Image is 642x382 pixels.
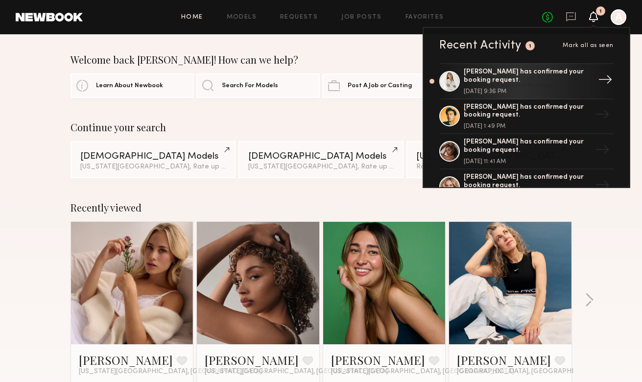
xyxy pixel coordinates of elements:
[439,40,522,51] div: Recent Activity
[611,9,626,25] a: A
[348,83,412,89] span: Post A Job or Casting
[71,54,572,66] div: Welcome back [PERSON_NAME]! How can we help?
[439,63,614,99] a: [PERSON_NAME] has confirmed your booking request.[DATE] 9:36 PM→
[464,123,591,129] div: [DATE] 1:49 PM
[591,103,614,129] div: →
[196,73,320,98] a: Search For Models
[529,44,532,49] div: 1
[181,14,203,21] a: Home
[238,141,404,178] a: [DEMOGRAPHIC_DATA] Models[US_STATE][GEOGRAPHIC_DATA], Rate up to $151
[457,352,551,368] a: [PERSON_NAME]
[341,14,382,21] a: Job Posts
[591,174,614,199] div: →
[599,9,602,14] div: 1
[71,141,236,178] a: [DEMOGRAPHIC_DATA] Models[US_STATE][GEOGRAPHIC_DATA], Rate up to $144
[416,164,562,170] div: Rate up to $146
[405,14,444,21] a: Favorites
[406,141,571,178] a: [US_STATE][GEOGRAPHIC_DATA]Rate up to $146
[331,368,514,376] span: [US_STATE][GEOGRAPHIC_DATA], [GEOGRAPHIC_DATA]
[439,134,614,169] a: [PERSON_NAME] has confirmed your booking request.[DATE] 11:41 AM→
[591,139,614,164] div: →
[248,152,394,161] div: [DEMOGRAPHIC_DATA] Models
[416,152,562,161] div: [US_STATE][GEOGRAPHIC_DATA]
[280,14,318,21] a: Requests
[71,121,572,133] div: Continue your search
[594,69,617,94] div: →
[331,352,425,368] a: [PERSON_NAME]
[248,164,394,170] div: [US_STATE][GEOGRAPHIC_DATA], Rate up to $151
[80,164,226,170] div: [US_STATE][GEOGRAPHIC_DATA], Rate up to $144
[439,169,614,205] a: [PERSON_NAME] has confirmed your booking request.→
[322,73,446,98] a: Post A Job or Casting
[79,368,262,376] span: [US_STATE][GEOGRAPHIC_DATA], [GEOGRAPHIC_DATA]
[464,173,591,190] div: [PERSON_NAME] has confirmed your booking request.
[227,14,257,21] a: Models
[464,138,591,155] div: [PERSON_NAME] has confirmed your booking request.
[96,83,163,89] span: Learn About Newbook
[79,352,173,368] a: [PERSON_NAME]
[205,352,299,368] a: [PERSON_NAME]
[563,43,614,48] span: Mark all as seen
[71,73,194,98] a: Learn About Newbook
[457,368,603,376] span: [GEOGRAPHIC_DATA], [GEOGRAPHIC_DATA]
[222,83,278,89] span: Search For Models
[464,103,591,120] div: [PERSON_NAME] has confirmed your booking request.
[205,368,388,376] span: [US_STATE][GEOGRAPHIC_DATA], [GEOGRAPHIC_DATA]
[80,152,226,161] div: [DEMOGRAPHIC_DATA] Models
[464,159,591,165] div: [DATE] 11:41 AM
[71,202,572,214] div: Recently viewed
[464,89,591,95] div: [DATE] 9:36 PM
[439,99,614,135] a: [PERSON_NAME] has confirmed your booking request.[DATE] 1:49 PM→
[464,68,591,85] div: [PERSON_NAME] has confirmed your booking request.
